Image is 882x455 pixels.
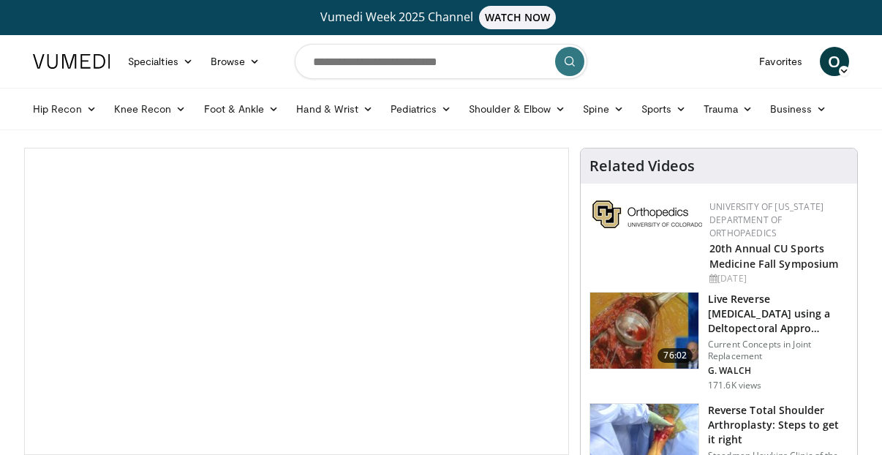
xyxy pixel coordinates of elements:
[709,241,838,271] a: 20th Annual CU Sports Medicine Fall Symposium
[708,380,761,391] p: 171.6K views
[574,94,632,124] a: Spine
[119,47,202,76] a: Specialties
[708,365,848,377] p: G. WALCH
[382,94,460,124] a: Pediatrics
[708,339,848,362] p: Current Concepts in Joint Replacement
[295,44,587,79] input: Search topics, interventions
[589,157,695,175] h4: Related Videos
[195,94,288,124] a: Foot & Ankle
[709,200,823,239] a: University of [US_STATE] Department of Orthopaedics
[33,54,110,69] img: VuMedi Logo
[590,293,698,369] img: 684033_3.png.150x105_q85_crop-smart_upscale.jpg
[35,6,847,29] a: Vumedi Week 2025 ChannelWATCH NOW
[709,272,845,285] div: [DATE]
[592,200,702,228] img: 355603a8-37da-49b6-856f-e00d7e9307d3.png.150x105_q85_autocrop_double_scale_upscale_version-0.2.png
[105,94,195,124] a: Knee Recon
[708,403,848,447] h3: Reverse Total Shoulder Arthroplasty: Steps to get it right
[24,94,105,124] a: Hip Recon
[820,47,849,76] a: O
[708,292,848,336] h3: Live Reverse [MEDICAL_DATA] using a Deltopectoral Appro…
[479,6,557,29] span: WATCH NOW
[761,94,836,124] a: Business
[695,94,761,124] a: Trauma
[750,47,811,76] a: Favorites
[287,94,382,124] a: Hand & Wrist
[633,94,696,124] a: Sports
[202,47,269,76] a: Browse
[25,148,568,455] video-js: Video Player
[460,94,574,124] a: Shoulder & Elbow
[589,292,848,391] a: 76:02 Live Reverse [MEDICAL_DATA] using a Deltopectoral Appro… Current Concepts in Joint Replacem...
[657,348,693,363] span: 76:02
